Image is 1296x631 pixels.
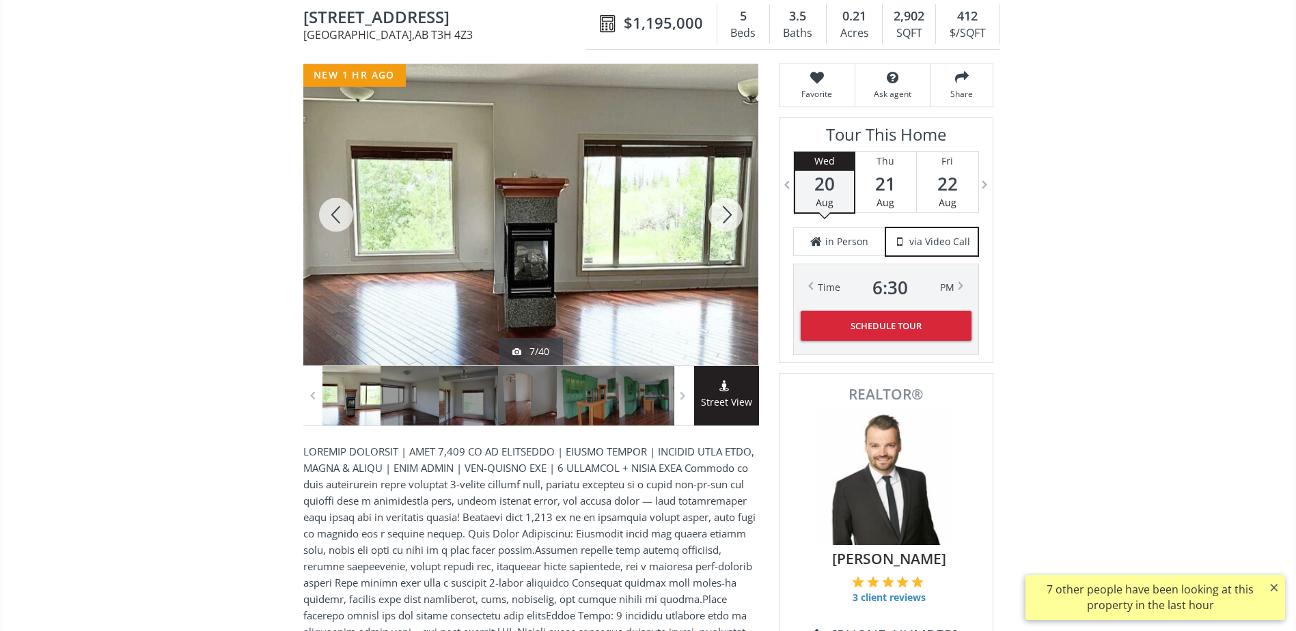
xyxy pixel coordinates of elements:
[1263,575,1285,600] button: ×
[911,576,924,588] img: 5 of 5 stars
[303,8,593,29] span: 31 Cougarstone Point SW
[818,408,954,545] img: Photo of Tyler Remington
[872,278,908,297] span: 6 : 30
[795,387,978,402] span: REALTOR®
[938,88,986,100] span: Share
[896,576,909,588] img: 4 of 5 stars
[694,395,759,410] span: Street View
[624,12,703,33] span: $1,195,000
[303,29,593,40] span: [GEOGRAPHIC_DATA] , AB T3H 4Z3
[939,196,956,209] span: Aug
[801,311,971,341] button: Schedule Tour
[894,8,924,25] span: 2,902
[825,235,868,249] span: in Person
[816,196,833,209] span: Aug
[724,8,762,25] div: 5
[833,23,875,44] div: Acres
[833,8,875,25] div: 0.21
[303,64,406,87] div: new 1 hr ago
[303,64,758,365] div: 31 Cougarstone Point SW Calgary, AB T3H 4Z3 - Photo 7 of 40
[867,576,879,588] img: 2 of 5 stars
[795,152,854,171] div: Wed
[877,196,894,209] span: Aug
[818,278,954,297] div: Time PM
[512,345,549,359] div: 7/40
[855,174,916,193] span: 21
[852,591,926,604] span: 3 client reviews
[801,548,978,569] span: [PERSON_NAME]
[909,235,970,249] span: via Video Call
[1032,582,1268,613] div: 7 other people have been looking at this property in the last hour
[943,23,992,44] div: $/SQFT
[917,174,978,193] span: 22
[917,152,978,171] div: Fri
[724,23,762,44] div: Beds
[793,125,979,151] h3: Tour This Home
[882,576,894,588] img: 3 of 5 stars
[855,152,916,171] div: Thu
[890,23,928,44] div: SQFT
[777,23,819,44] div: Baths
[795,174,854,193] span: 20
[852,576,864,588] img: 1 of 5 stars
[943,8,992,25] div: 412
[862,88,924,100] span: Ask agent
[777,8,819,25] div: 3.5
[786,88,848,100] span: Favorite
